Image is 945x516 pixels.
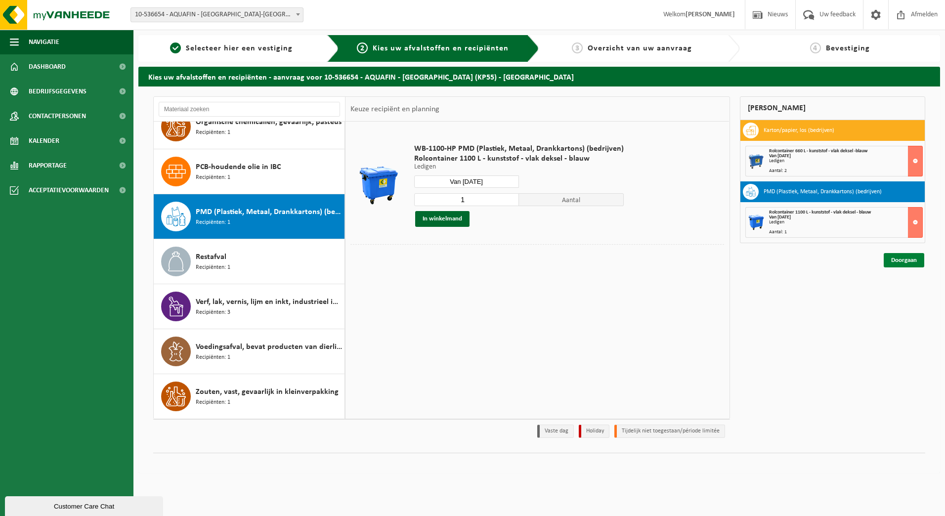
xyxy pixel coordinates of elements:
h2: Kies uw afvalstoffen en recipiënten - aanvraag voor 10-536654 - AQUAFIN - [GEOGRAPHIC_DATA] (KP55... [138,67,940,86]
span: Recipiënten: 1 [196,398,230,407]
button: Restafval Recipiënten: 1 [154,239,345,284]
span: Voedingsafval, bevat producten van dierlijke oorsprong, onverpakt, categorie 3 [196,341,342,353]
div: Keuze recipiënt en planning [345,97,444,122]
span: PCB-houdende olie in IBC [196,161,281,173]
button: PMD (Plastiek, Metaal, Drankkartons) (bedrijven) Recipiënten: 1 [154,194,345,239]
button: PCB-houdende olie in IBC Recipiënten: 1 [154,149,345,194]
span: Bedrijfsgegevens [29,79,86,104]
span: 1 [170,43,181,53]
span: Aantal [519,193,624,206]
p: Ledigen [414,164,624,171]
span: 10-536654 - AQUAFIN - RWZI ANTWERPEN-NOORD (KP55) - ANTWERPEN [130,7,303,22]
button: In winkelmand [415,211,470,227]
span: 3 [572,43,583,53]
div: [PERSON_NAME] [740,96,926,120]
button: Zouten, vast, gevaarlijk in kleinverpakking Recipiënten: 1 [154,374,345,419]
span: 4 [810,43,821,53]
strong: [PERSON_NAME] [686,11,735,18]
span: Verf, lak, vernis, lijm en inkt, industrieel in IBC [196,296,342,308]
span: Rolcontainer 1100 L - kunststof - vlak deksel - blauw [769,210,871,215]
iframe: chat widget [5,494,165,516]
span: Overzicht van uw aanvraag [588,44,692,52]
span: Rolcontainer 660 L - kunststof - vlak deksel -blauw [769,148,867,154]
button: Organische chemicaliën, gevaarlijk, pasteus Recipiënten: 1 [154,104,345,149]
input: Materiaal zoeken [159,102,340,117]
div: Ledigen [769,220,923,225]
div: Aantal: 1 [769,230,923,235]
h3: Karton/papier, los (bedrijven) [764,123,834,138]
a: Doorgaan [884,253,924,267]
span: 10-536654 - AQUAFIN - RWZI ANTWERPEN-NOORD (KP55) - ANTWERPEN [131,8,303,22]
span: Acceptatievoorwaarden [29,178,109,203]
span: Kies uw afvalstoffen en recipiënten [373,44,509,52]
span: Rolcontainer 1100 L - kunststof - vlak deksel - blauw [414,154,624,164]
span: PMD (Plastiek, Metaal, Drankkartons) (bedrijven) [196,206,342,218]
span: Selecteer hier een vestiging [186,44,293,52]
button: Verf, lak, vernis, lijm en inkt, industrieel in IBC Recipiënten: 3 [154,284,345,329]
span: Restafval [196,251,226,263]
strong: Van [DATE] [769,153,791,159]
span: Rapportage [29,153,67,178]
span: Recipiënten: 1 [196,353,230,362]
span: 2 [357,43,368,53]
span: Bevestiging [826,44,870,52]
span: Recipiënten: 1 [196,128,230,137]
span: Recipiënten: 3 [196,308,230,317]
div: Ledigen [769,159,923,164]
input: Selecteer datum [414,175,519,188]
div: Aantal: 2 [769,169,923,173]
span: Recipiënten: 1 [196,263,230,272]
button: Voedingsafval, bevat producten van dierlijke oorsprong, onverpakt, categorie 3 Recipiënten: 1 [154,329,345,374]
span: Navigatie [29,30,59,54]
span: Recipiënten: 1 [196,218,230,227]
span: Zouten, vast, gevaarlijk in kleinverpakking [196,386,339,398]
span: Recipiënten: 1 [196,173,230,182]
span: Organische chemicaliën, gevaarlijk, pasteus [196,116,342,128]
span: WB-1100-HP PMD (Plastiek, Metaal, Drankkartons) (bedrijven) [414,144,624,154]
span: Dashboard [29,54,66,79]
a: 1Selecteer hier een vestiging [143,43,319,54]
li: Tijdelijk niet toegestaan/période limitée [614,425,725,438]
h3: PMD (Plastiek, Metaal, Drankkartons) (bedrijven) [764,184,882,200]
span: Contactpersonen [29,104,86,129]
li: Vaste dag [537,425,574,438]
strong: Van [DATE] [769,215,791,220]
li: Holiday [579,425,609,438]
span: Kalender [29,129,59,153]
